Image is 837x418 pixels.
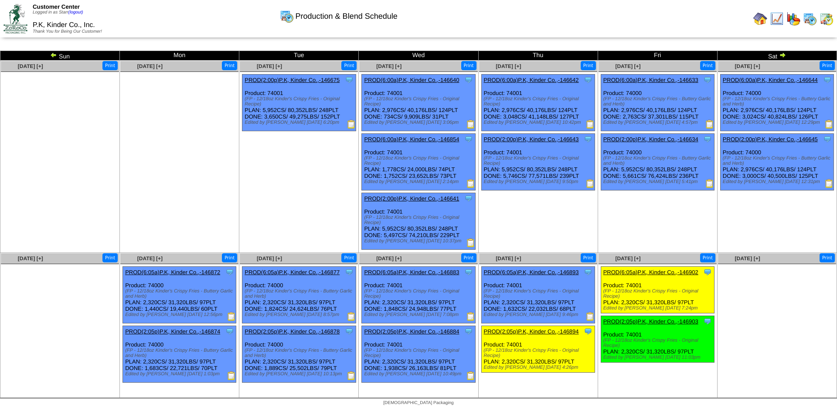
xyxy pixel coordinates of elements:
[484,289,595,299] div: (FP - 12/18oz Kinder's Crispy Fries - Original Recipe)
[481,267,595,323] div: Product: 74001 PLAN: 2,320CS / 31,320LBS / 97PLT DONE: 1,632CS / 22,032LBS / 68PLT
[484,365,595,370] div: Edited by [PERSON_NAME] [DATE] 4:26pm
[720,134,834,190] div: Product: 74000 PLAN: 2,976CS / 40,176LBS / 124PLT DONE: 3,000CS / 40,500LBS / 125PLT
[603,269,698,275] a: PROD(6:05a)P.K, Kinder Co.,-146902
[461,253,476,262] button: Print
[705,120,714,129] img: Production Report
[376,63,401,69] span: [DATE] [+]
[723,179,834,184] div: Edited by [PERSON_NAME] [DATE] 12:31pm
[603,318,698,325] a: PROD(2:05p)P.K, Kinder Co.,-146903
[779,51,786,58] img: arrowright.gif
[362,267,475,323] div: Product: 74001 PLAN: 2,320CS / 31,320LBS / 97PLT DONE: 1,848CS / 24,948LBS / 77PLT
[359,51,478,61] td: Wed
[820,61,835,70] button: Print
[125,371,236,377] div: Edited by [PERSON_NAME] [DATE] 1:03pm
[364,156,475,166] div: (FP - 12/18oz Kinder's Crispy Fries - Original Recipe)
[803,12,817,26] img: calendarprod.gif
[137,63,163,69] span: [DATE] [+]
[464,194,473,203] img: Tooltip
[364,215,475,225] div: (FP - 12/18oz Kinder's Crispy Fries - Original Recipe)
[222,253,237,262] button: Print
[820,12,834,26] img: calendarinout.gif
[364,238,475,244] div: Edited by [PERSON_NAME] [DATE] 10:37pm
[364,328,459,335] a: PROD(2:05p)P.K, Kinder Co.,-146884
[603,120,714,125] div: Edited by [PERSON_NAME] [DATE] 4:57pm
[603,156,714,166] div: (FP - 12/18oz Kinder's Crispy Fries - Buttery Garlic and Herb)
[345,268,354,276] img: Tooltip
[484,269,579,275] a: PROD(6:05a)P.K, Kinder Co.,-146893
[222,61,237,70] button: Print
[102,61,118,70] button: Print
[341,253,357,262] button: Print
[496,63,521,69] a: [DATE] [+]
[376,255,401,262] a: [DATE] [+]
[484,348,595,358] div: (FP - 12/18oz Kinder's Crispy Fries - Original Recipe)
[598,51,717,61] td: Fri
[466,120,475,129] img: Production Report
[770,12,784,26] img: line_graph.gif
[466,371,475,380] img: Production Report
[603,179,714,184] div: Edited by [PERSON_NAME] [DATE] 5:41pm
[735,255,760,262] a: [DATE] [+]
[245,289,355,299] div: (FP - 12/18oz Kinder's Crispy Fries - Buttery Garlic and Herb)
[484,179,595,184] div: Edited by [PERSON_NAME] [DATE] 9:50pm
[347,120,356,129] img: Production Report
[723,136,818,143] a: PROD(2:00p)P.K, Kinder Co.,-146645
[33,29,102,34] span: Thank You for Being Our Customer!
[703,135,712,143] img: Tooltip
[245,96,355,107] div: (FP - 12/18oz Kinder's Crispy Fries - Original Recipe)
[823,75,832,84] img: Tooltip
[123,326,236,383] div: Product: 74000 PLAN: 2,320CS / 31,320LBS / 97PLT DONE: 1,683CS / 22,721LBS / 70PLT
[364,96,475,107] div: (FP - 12/18oz Kinder's Crispy Fries - Original Recipe)
[723,156,834,166] div: (FP - 12/18oz Kinder's Crispy Fries - Buttery Garlic and Herb)
[603,136,698,143] a: PROD(2:00p)P.K, Kinder Co.,-146634
[484,136,579,143] a: PROD(2:00p)P.K, Kinder Co.,-146643
[33,3,80,10] span: Customer Center
[603,77,698,83] a: PROD(6:00a)P.K, Kinder Co.,-146633
[364,195,459,202] a: PROD(2:00p)P.K, Kinder Co.,-146641
[720,75,834,131] div: Product: 74000 PLAN: 2,976CS / 40,176LBS / 124PLT DONE: 3,024CS / 40,824LBS / 126PLT
[345,327,354,336] img: Tooltip
[242,267,356,323] div: Product: 74000 PLAN: 2,320CS / 31,320LBS / 97PLT DONE: 1,824CS / 24,624LBS / 76PLT
[484,312,595,317] div: Edited by [PERSON_NAME] [DATE] 9:46pm
[125,269,220,275] a: PROD(6:05a)P.K, Kinder Co.,-146872
[464,75,473,84] img: Tooltip
[245,371,355,377] div: Edited by [PERSON_NAME] [DATE] 10:13pm
[245,120,355,125] div: Edited by [PERSON_NAME] [DATE] 6:20pm
[364,269,459,275] a: PROD(6:05a)P.K, Kinder Co.,-146883
[362,134,475,190] div: Product: 74001 PLAN: 1,778CS / 24,000LBS / 74PLT DONE: 1,752CS / 23,652LBS / 73PLT
[464,135,473,143] img: Tooltip
[466,238,475,247] img: Production Report
[481,326,595,373] div: Product: 74001 PLAN: 2,320CS / 31,320LBS / 97PLT
[296,12,398,21] span: Production & Blend Schedule
[735,63,760,69] a: [DATE] [+]
[586,179,595,188] img: Production Report
[225,268,234,276] img: Tooltip
[3,4,27,33] img: ZoRoCo_Logo(Green%26Foil)%20jpg.webp
[484,328,579,335] a: PROD(2:05p)P.K, Kinder Co.,-146894
[496,255,521,262] span: [DATE] [+]
[703,268,712,276] img: Tooltip
[245,269,340,275] a: PROD(6:05a)P.K, Kinder Co.,-146877
[703,75,712,84] img: Tooltip
[601,316,714,363] div: Product: 74001 PLAN: 2,320CS / 31,320LBS / 97PLT
[723,77,818,83] a: PROD(6:00a)P.K, Kinder Co.,-146644
[823,135,832,143] img: Tooltip
[33,21,95,29] span: P.K, Kinder Co., Inc.
[364,77,459,83] a: PROD(6:00a)P.K, Kinder Co.,-146640
[364,289,475,299] div: (FP - 12/18oz Kinder's Crispy Fries - Original Recipe)
[257,63,282,69] a: [DATE] [+]
[227,312,236,321] img: Production Report
[478,51,598,61] td: Thu
[723,120,834,125] div: Edited by [PERSON_NAME] [DATE] 12:29pm
[786,12,800,26] img: graph.gif
[601,75,714,131] div: Product: 74000 PLAN: 2,976CS / 40,176LBS / 124PLT DONE: 2,763CS / 37,301LBS / 115PLT
[615,63,640,69] span: [DATE] [+]
[364,371,475,377] div: Edited by [PERSON_NAME] [DATE] 10:49pm
[257,255,282,262] a: [DATE] [+]
[137,255,163,262] a: [DATE] [+]
[466,179,475,188] img: Production Report
[484,77,579,83] a: PROD(6:00a)P.K, Kinder Co.,-146642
